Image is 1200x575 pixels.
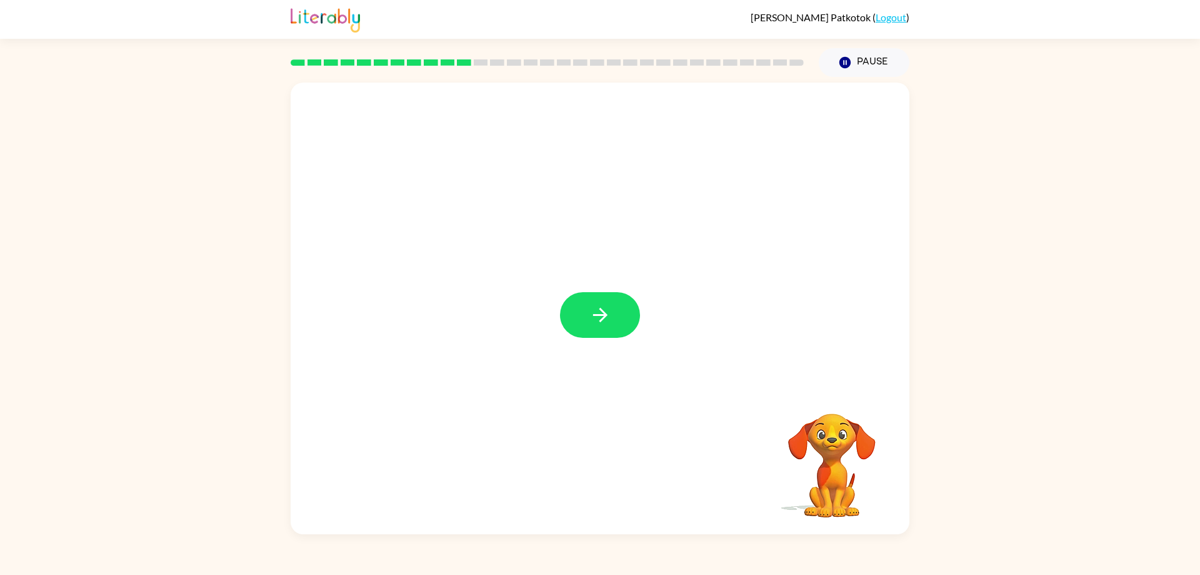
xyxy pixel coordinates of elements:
div: ( ) [751,11,909,23]
span: [PERSON_NAME] Patkotok [751,11,872,23]
button: Pause [819,48,909,77]
video: Your browser must support playing .mp4 files to use Literably. Please try using another browser. [769,394,894,519]
a: Logout [876,11,906,23]
img: Literably [291,5,360,33]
